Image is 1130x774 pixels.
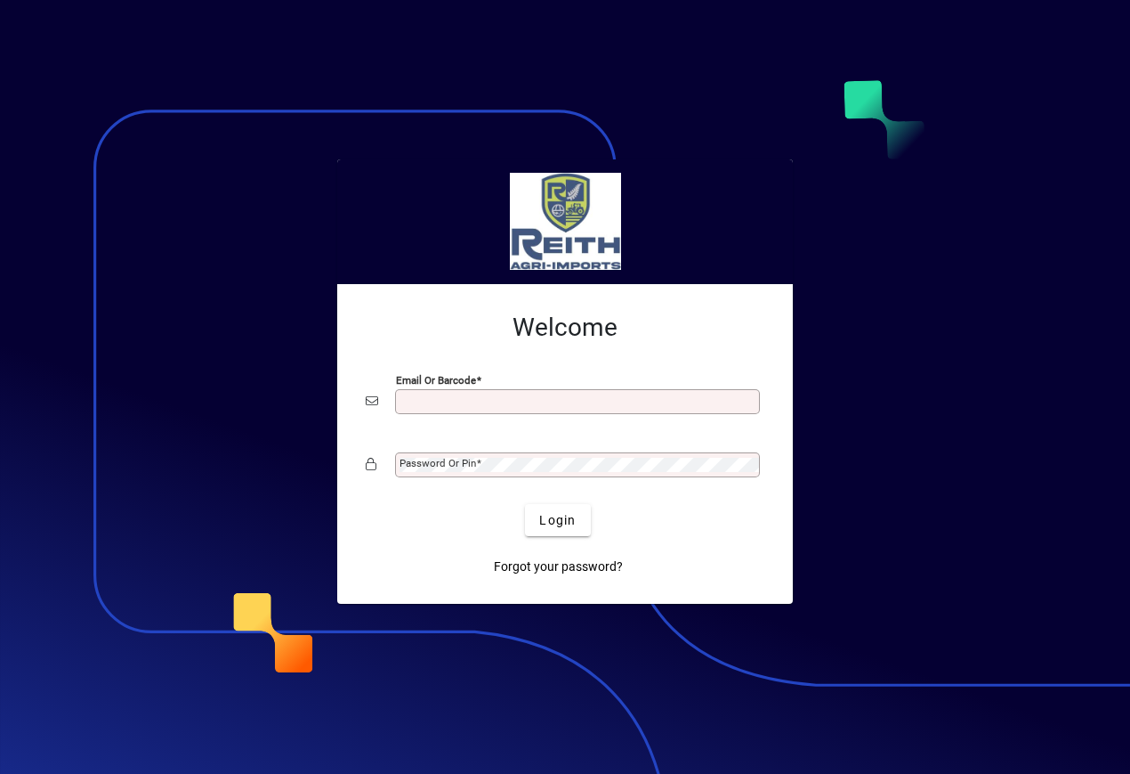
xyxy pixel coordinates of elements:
mat-label: Email or Barcode [396,374,476,387]
span: Forgot your password? [494,558,623,576]
mat-label: Password or Pin [400,457,476,469]
button: Login [525,504,590,536]
a: Forgot your password? [487,550,630,583]
span: Login [539,511,576,530]
h2: Welcome [366,313,764,343]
